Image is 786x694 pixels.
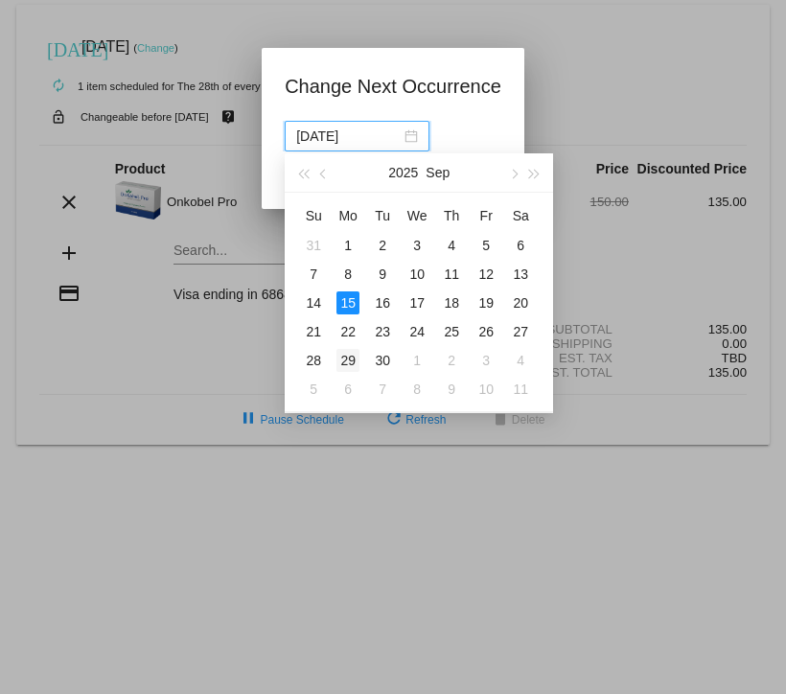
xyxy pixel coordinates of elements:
[469,231,503,260] td: 9/5/2025
[434,346,469,375] td: 10/2/2025
[314,153,335,192] button: Previous month (PageUp)
[336,234,359,257] div: 1
[371,291,394,314] div: 16
[296,200,331,231] th: Sun
[371,263,394,286] div: 9
[469,289,503,317] td: 9/19/2025
[434,317,469,346] td: 9/25/2025
[469,375,503,404] td: 10/10/2025
[296,289,331,317] td: 9/14/2025
[440,349,463,372] div: 2
[405,378,428,401] div: 8
[331,289,365,317] td: 9/15/2025
[285,71,501,102] h1: Change Next Occurrence
[503,289,538,317] td: 9/20/2025
[474,349,497,372] div: 3
[302,263,325,286] div: 7
[331,260,365,289] td: 9/8/2025
[296,375,331,404] td: 10/5/2025
[336,263,359,286] div: 8
[434,231,469,260] td: 9/4/2025
[469,260,503,289] td: 9/12/2025
[474,291,497,314] div: 19
[371,349,394,372] div: 30
[405,349,428,372] div: 1
[440,320,463,343] div: 25
[302,320,325,343] div: 21
[405,263,428,286] div: 10
[524,153,545,192] button: Next year (Control + right)
[296,260,331,289] td: 9/7/2025
[296,346,331,375] td: 9/28/2025
[365,317,400,346] td: 9/23/2025
[336,378,359,401] div: 6
[405,291,428,314] div: 17
[502,153,523,192] button: Next month (PageDown)
[400,231,434,260] td: 9/3/2025
[509,263,532,286] div: 13
[302,349,325,372] div: 28
[400,375,434,404] td: 10/8/2025
[302,234,325,257] div: 31
[503,346,538,375] td: 10/4/2025
[469,200,503,231] th: Fri
[474,234,497,257] div: 5
[440,291,463,314] div: 18
[434,289,469,317] td: 9/18/2025
[509,234,532,257] div: 6
[400,260,434,289] td: 9/10/2025
[302,291,325,314] div: 14
[365,231,400,260] td: 9/2/2025
[503,375,538,404] td: 10/11/2025
[400,346,434,375] td: 10/1/2025
[331,200,365,231] th: Mon
[503,317,538,346] td: 9/27/2025
[474,378,497,401] div: 10
[371,378,394,401] div: 7
[296,317,331,346] td: 9/21/2025
[371,320,394,343] div: 23
[405,234,428,257] div: 3
[509,349,532,372] div: 4
[434,375,469,404] td: 10/9/2025
[405,320,428,343] div: 24
[331,346,365,375] td: 9/29/2025
[365,289,400,317] td: 9/16/2025
[474,263,497,286] div: 12
[434,200,469,231] th: Thu
[426,153,450,192] button: Sep
[440,263,463,286] div: 11
[365,346,400,375] td: 9/30/2025
[365,260,400,289] td: 9/9/2025
[509,320,532,343] div: 27
[503,200,538,231] th: Sat
[388,153,418,192] button: 2025
[503,231,538,260] td: 9/6/2025
[292,153,313,192] button: Last year (Control + left)
[469,317,503,346] td: 9/26/2025
[400,317,434,346] td: 9/24/2025
[336,320,359,343] div: 22
[440,234,463,257] div: 4
[331,231,365,260] td: 9/1/2025
[331,375,365,404] td: 10/6/2025
[296,231,331,260] td: 8/31/2025
[331,317,365,346] td: 9/22/2025
[469,346,503,375] td: 10/3/2025
[400,200,434,231] th: Wed
[336,349,359,372] div: 29
[400,289,434,317] td: 9/17/2025
[371,234,394,257] div: 2
[509,378,532,401] div: 11
[296,126,401,147] input: Select date
[365,200,400,231] th: Tue
[509,291,532,314] div: 20
[503,260,538,289] td: 9/13/2025
[336,291,359,314] div: 15
[365,375,400,404] td: 10/7/2025
[434,260,469,289] td: 9/11/2025
[302,378,325,401] div: 5
[440,378,463,401] div: 9
[474,320,497,343] div: 26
